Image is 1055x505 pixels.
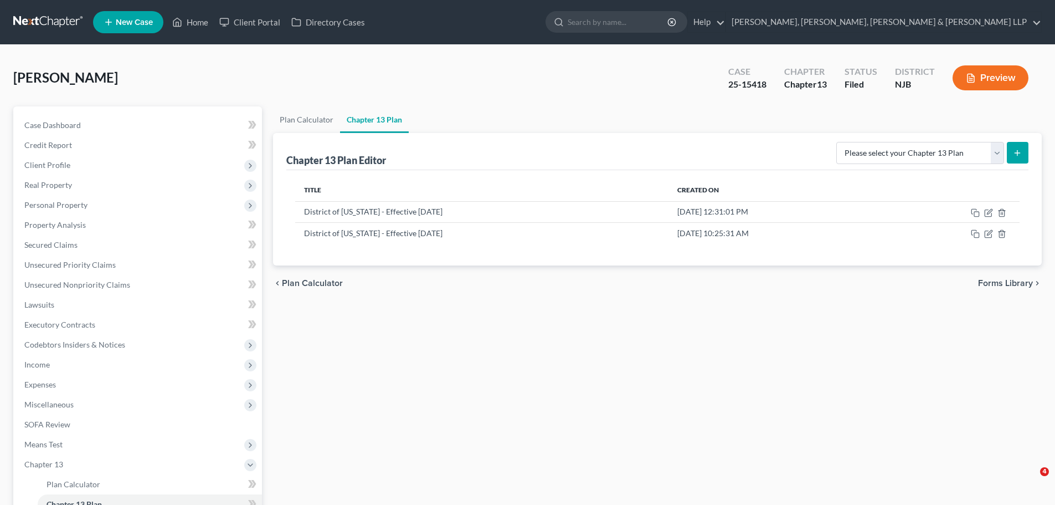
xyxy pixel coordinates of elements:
[273,279,343,288] button: chevron_left Plan Calculator
[1040,467,1049,476] span: 4
[295,201,668,222] td: District of [US_STATE] - Effective [DATE]
[24,240,78,249] span: Secured Claims
[1017,467,1044,494] iframe: Intercom live chat
[295,179,668,201] th: Title
[668,179,882,201] th: Created On
[16,275,262,295] a: Unsecured Nonpriority Claims
[24,440,63,449] span: Means Test
[24,460,63,469] span: Chapter 13
[978,279,1042,288] button: Forms Library chevron_right
[24,280,130,289] span: Unsecured Nonpriority Claims
[16,255,262,275] a: Unsecured Priority Claims
[16,415,262,435] a: SOFA Review
[24,320,95,329] span: Executory Contracts
[16,235,262,255] a: Secured Claims
[688,12,725,32] a: Help
[726,12,1041,32] a: [PERSON_NAME], [PERSON_NAME], [PERSON_NAME] & [PERSON_NAME] LLP
[116,18,153,27] span: New Case
[24,260,116,269] span: Unsecured Priority Claims
[13,69,118,85] span: [PERSON_NAME]
[895,78,935,91] div: NJB
[784,78,827,91] div: Chapter
[38,475,262,494] a: Plan Calculator
[273,106,340,133] a: Plan Calculator
[295,222,668,243] td: District of [US_STATE] - Effective [DATE]
[273,279,282,288] i: chevron_left
[728,65,766,78] div: Case
[1033,279,1042,288] i: chevron_right
[286,12,370,32] a: Directory Cases
[16,115,262,135] a: Case Dashboard
[845,78,877,91] div: Filed
[845,65,877,78] div: Status
[340,106,409,133] a: Chapter 13 Plan
[167,12,214,32] a: Home
[568,12,669,32] input: Search by name...
[24,360,50,369] span: Income
[953,65,1028,90] button: Preview
[16,135,262,155] a: Credit Report
[784,65,827,78] div: Chapter
[668,201,882,222] td: [DATE] 12:31:01 PM
[214,12,286,32] a: Client Portal
[24,180,72,190] span: Real Property
[24,420,70,429] span: SOFA Review
[24,200,88,210] span: Personal Property
[24,340,125,349] span: Codebtors Insiders & Notices
[16,215,262,235] a: Property Analysis
[817,79,827,89] span: 13
[286,154,386,167] div: Chapter 13 Plan Editor
[282,279,343,288] span: Plan Calculator
[24,220,86,229] span: Property Analysis
[24,380,56,389] span: Expenses
[24,160,70,170] span: Client Profile
[895,65,935,78] div: District
[47,480,100,489] span: Plan Calculator
[24,120,81,130] span: Case Dashboard
[24,400,74,409] span: Miscellaneous
[978,279,1033,288] span: Forms Library
[16,295,262,315] a: Lawsuits
[24,140,72,150] span: Credit Report
[728,78,766,91] div: 25-15418
[668,222,882,243] td: [DATE] 10:25:31 AM
[24,300,54,309] span: Lawsuits
[16,315,262,335] a: Executory Contracts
